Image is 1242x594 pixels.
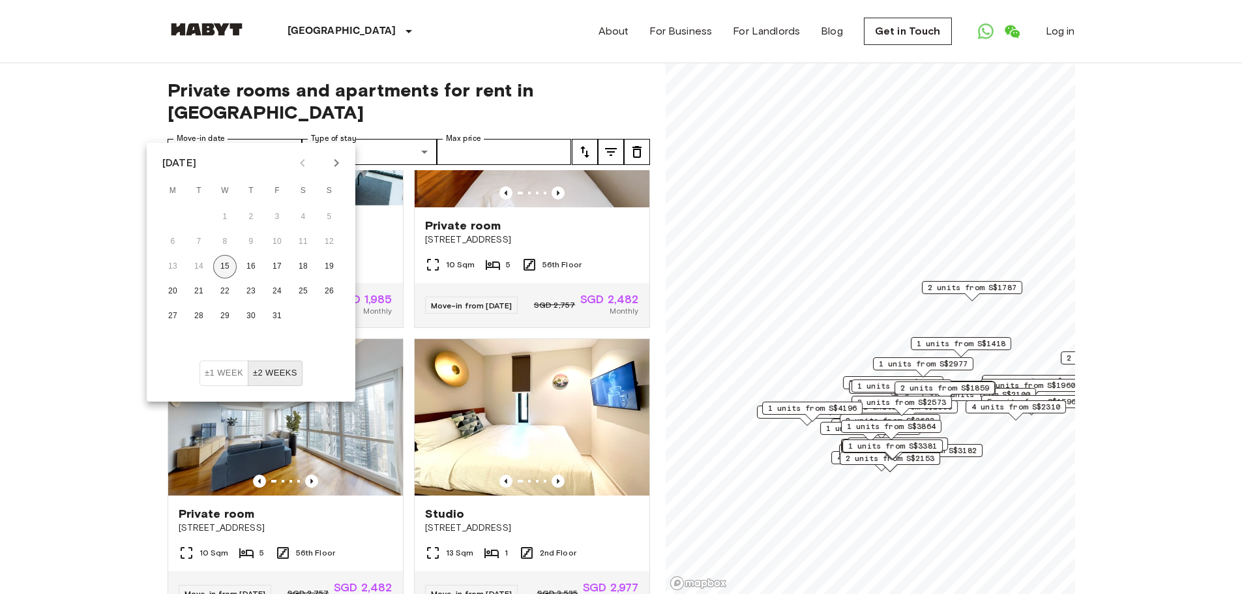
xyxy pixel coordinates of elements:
button: 21 [187,280,211,303]
button: ±1 week [200,361,248,386]
span: Private room [179,506,255,522]
span: 10 units from S$1644 [988,376,1081,387]
span: 13 Sqm [446,547,474,559]
button: 29 [213,304,237,328]
a: Open WeChat [999,18,1025,44]
div: Map marker [922,281,1022,301]
div: Map marker [831,451,932,471]
span: Monday [161,178,185,204]
span: 10 Sqm [446,259,475,271]
span: Private rooms and apartments for rent in [GEOGRAPHIC_DATA] [168,79,650,123]
span: 1 units from S$3864 [847,421,936,432]
div: Map marker [820,422,921,442]
span: Friday [265,178,289,204]
button: tune [572,139,598,165]
span: 1 units from S$4196 [768,402,857,414]
button: 31 [265,304,289,328]
a: Get in Touch [864,18,952,45]
div: Map marker [839,444,939,464]
span: 4 units from S$2310 [971,401,1060,413]
div: [DATE] [162,155,196,171]
div: Map marker [841,439,941,459]
span: [STREET_ADDRESS] [425,233,639,246]
div: Map marker [911,337,1011,357]
button: Previous image [552,475,565,488]
div: Map marker [981,395,1082,415]
div: Map marker [851,379,952,400]
div: Map marker [882,444,983,464]
a: About [599,23,629,39]
span: 10 Sqm [200,547,229,559]
span: 1 units from S$1960 [986,379,1075,391]
span: Wednesday [213,178,237,204]
div: Map marker [966,400,1066,421]
img: Marketing picture of unit SG-01-110-001-001 [415,339,649,496]
span: 2 units from S$1787 [928,282,1016,293]
div: Map marker [981,379,1081,399]
img: Marketing picture of unit SG-01-072-003-04 [168,339,403,496]
label: Max price [446,133,481,144]
div: Map marker [842,440,942,460]
div: Map marker [895,381,996,402]
div: Map marker [757,406,857,426]
div: Map marker [841,420,941,440]
button: 15 [213,255,237,278]
div: Map marker [840,452,940,472]
span: 56th Floor [296,547,336,559]
a: For Business [649,23,712,39]
button: 16 [239,255,263,278]
button: Previous image [253,475,266,488]
button: Next month [325,152,347,174]
span: Saturday [291,178,315,204]
span: 1 units from S$4200 [853,438,942,450]
button: 17 [265,255,289,278]
button: 23 [239,280,263,303]
button: tune [598,139,624,165]
button: Previous image [499,475,512,488]
button: Previous image [499,186,512,200]
span: Move-in from [DATE] [431,301,512,310]
span: 1 units from S$1418 [917,338,1005,349]
span: [STREET_ADDRESS] [425,522,639,535]
span: 1 [505,547,508,559]
span: 5 units from S$1596 [987,396,1076,408]
label: Type of stay [311,133,357,144]
span: [STREET_ADDRESS] [179,522,392,535]
span: 1 units from S$3381 [848,440,937,452]
div: Map marker [843,376,943,396]
div: Map marker [848,438,948,458]
button: Previous image [552,186,565,200]
a: Marketing picture of unit SG-01-072-003-03Previous imagePrevious imagePrivate room[STREET_ADDRESS... [414,50,650,328]
button: 27 [161,304,185,328]
span: SGD 2,977 [583,582,638,593]
a: For Landlords [733,23,800,39]
div: Map marker [1061,351,1161,372]
span: 1 units from S$3024 [857,380,946,392]
label: Move-in date [177,133,225,144]
button: 26 [318,280,341,303]
div: Map marker [873,357,973,378]
a: Log in [1046,23,1075,39]
button: 20 [161,280,185,303]
button: 25 [291,280,315,303]
span: 1 units from S$2704 [826,423,915,434]
span: 1 units from S$3182 [888,445,977,456]
div: Move In Flexibility [200,361,303,386]
span: Monthly [610,305,638,317]
button: Previous image [305,475,318,488]
span: 56th Floor [542,259,582,271]
a: Blog [821,23,843,39]
div: Map marker [894,381,994,401]
span: SGD 2,482 [580,293,638,305]
div: Map marker [982,375,1087,395]
div: Map marker [895,381,995,402]
div: Map marker [849,381,954,401]
span: Tuesday [187,178,211,204]
button: 19 [318,255,341,278]
div: Map marker [851,396,952,416]
div: Map marker [936,388,1036,408]
span: Sunday [318,178,341,204]
div: Map marker [857,400,958,421]
span: 2nd Floor [540,547,576,559]
div: Map marker [842,439,943,460]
